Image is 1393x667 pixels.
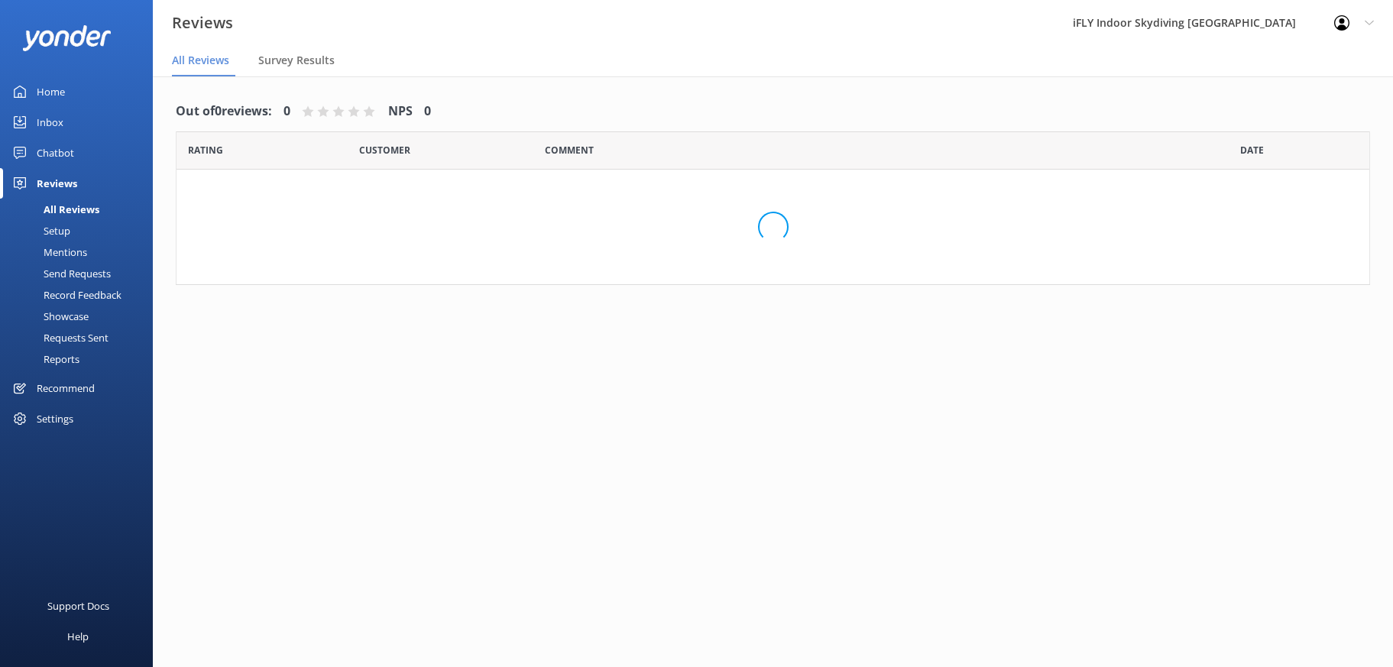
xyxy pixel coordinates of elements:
a: Send Requests [9,263,153,284]
div: Reports [9,348,79,370]
span: All Reviews [172,53,229,68]
div: Settings [37,403,73,434]
img: yonder-white-logo.png [23,25,111,50]
div: Support Docs [47,591,109,621]
span: Date [1240,143,1264,157]
div: Help [67,621,89,652]
div: Home [37,76,65,107]
span: Date [188,143,223,157]
h4: Out of 0 reviews: [176,102,272,121]
div: Requests Sent [9,327,109,348]
div: Chatbot [37,138,74,168]
div: Mentions [9,241,87,263]
div: Inbox [37,107,63,138]
h4: NPS [388,102,413,121]
a: Mentions [9,241,153,263]
div: All Reviews [9,199,99,220]
a: Requests Sent [9,327,153,348]
div: Recommend [37,373,95,403]
div: Record Feedback [9,284,121,306]
div: Setup [9,220,70,241]
div: Reviews [37,168,77,199]
h4: 0 [283,102,290,121]
a: Showcase [9,306,153,327]
a: All Reviews [9,199,153,220]
h4: 0 [424,102,431,121]
div: Showcase [9,306,89,327]
a: Record Feedback [9,284,153,306]
span: Question [545,143,594,157]
a: Reports [9,348,153,370]
h3: Reviews [172,11,233,35]
span: Date [359,143,410,157]
div: Send Requests [9,263,111,284]
span: Survey Results [258,53,335,68]
a: Setup [9,220,153,241]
